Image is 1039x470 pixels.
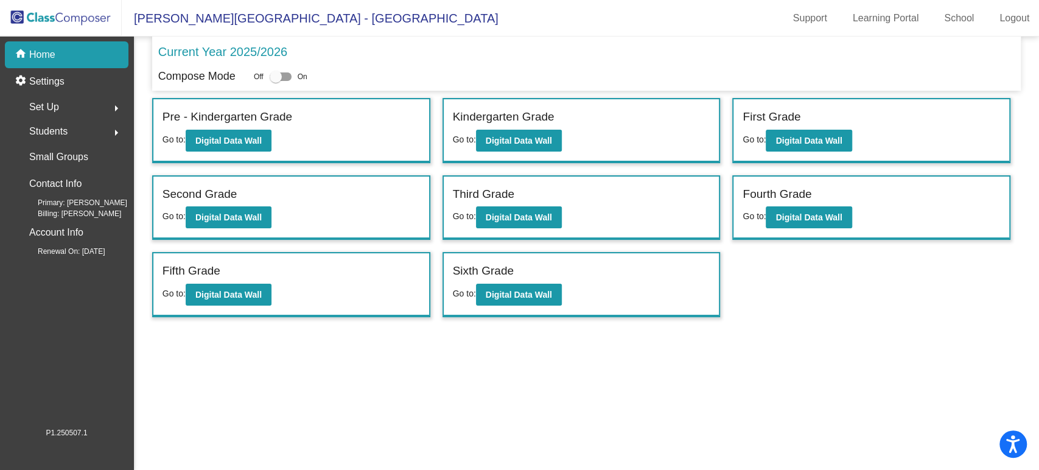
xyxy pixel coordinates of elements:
[163,211,186,221] span: Go to:
[29,224,83,241] p: Account Info
[163,289,186,298] span: Go to:
[18,208,121,219] span: Billing: [PERSON_NAME]
[29,175,82,192] p: Contact Info
[186,284,271,306] button: Digital Data Wall
[743,186,811,203] label: Fourth Grade
[29,123,68,140] span: Students
[122,9,499,28] span: [PERSON_NAME][GEOGRAPHIC_DATA] - [GEOGRAPHIC_DATA]
[453,186,514,203] label: Third Grade
[298,71,307,82] span: On
[195,212,262,222] b: Digital Data Wall
[775,212,842,222] b: Digital Data Wall
[783,9,837,28] a: Support
[29,74,65,89] p: Settings
[766,130,852,152] button: Digital Data Wall
[476,130,562,152] button: Digital Data Wall
[743,211,766,221] span: Go to:
[109,101,124,116] mat-icon: arrow_right
[109,125,124,140] mat-icon: arrow_right
[29,47,55,62] p: Home
[195,290,262,300] b: Digital Data Wall
[486,136,552,146] b: Digital Data Wall
[158,68,236,85] p: Compose Mode
[195,136,262,146] b: Digital Data Wall
[186,130,271,152] button: Digital Data Wall
[743,135,766,144] span: Go to:
[453,289,476,298] span: Go to:
[453,108,554,126] label: Kindergarten Grade
[163,135,186,144] span: Go to:
[254,71,264,82] span: Off
[29,149,88,166] p: Small Groups
[934,9,984,28] a: School
[486,212,552,222] b: Digital Data Wall
[453,135,476,144] span: Go to:
[29,99,59,116] span: Set Up
[990,9,1039,28] a: Logout
[453,262,514,280] label: Sixth Grade
[163,262,220,280] label: Fifth Grade
[476,206,562,228] button: Digital Data Wall
[476,284,562,306] button: Digital Data Wall
[843,9,929,28] a: Learning Portal
[18,246,105,257] span: Renewal On: [DATE]
[163,186,237,203] label: Second Grade
[15,47,29,62] mat-icon: home
[743,108,800,126] label: First Grade
[15,74,29,89] mat-icon: settings
[158,43,287,61] p: Current Year 2025/2026
[186,206,271,228] button: Digital Data Wall
[18,197,127,208] span: Primary: [PERSON_NAME]
[453,211,476,221] span: Go to:
[486,290,552,300] b: Digital Data Wall
[766,206,852,228] button: Digital Data Wall
[775,136,842,146] b: Digital Data Wall
[163,108,292,126] label: Pre - Kindergarten Grade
